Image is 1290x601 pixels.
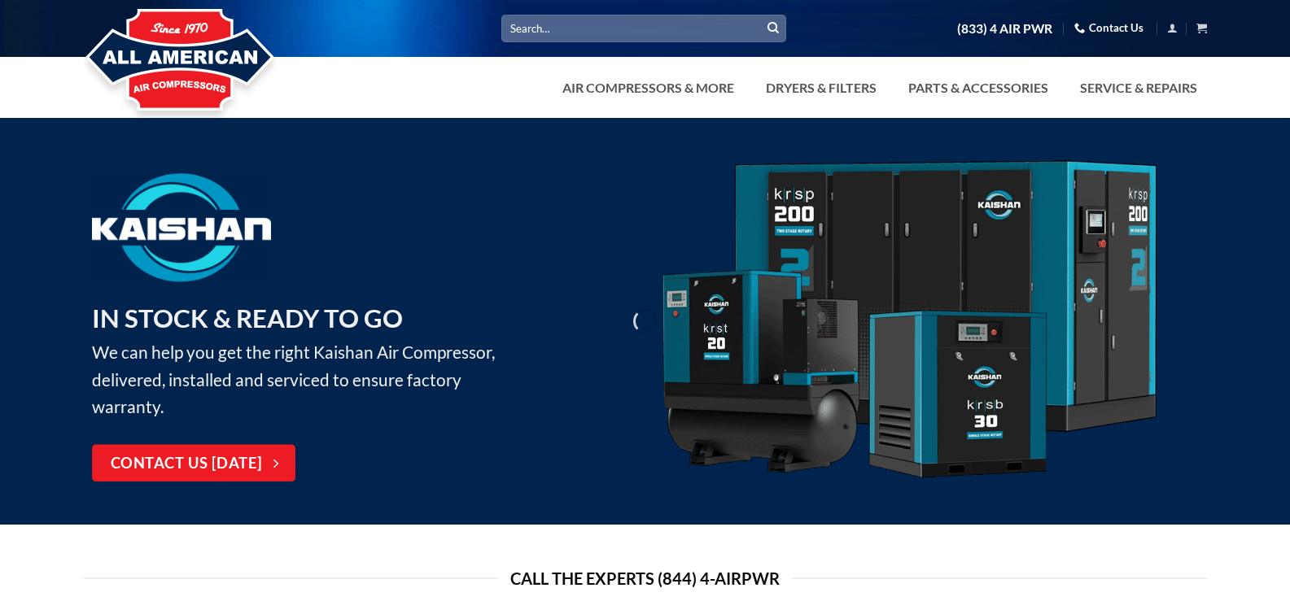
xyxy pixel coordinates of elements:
a: Service & Repairs [1070,72,1207,104]
button: Submit [761,16,785,41]
p: We can help you get the right Kaishan Air Compressor, delivered, installed and serviced to ensure... [92,298,519,420]
input: Search… [501,15,786,41]
a: Dryers & Filters [756,72,886,104]
a: Contact Us [DATE] [92,445,295,482]
strong: IN STOCK & READY TO GO [92,303,403,333]
a: View cart [1196,18,1207,38]
img: Kaishan [92,173,271,281]
a: (833) 4 AIR PWR [957,15,1052,43]
a: Contact Us [1074,15,1144,41]
a: Air Compressors & More [553,72,744,104]
img: Kaishan [657,160,1161,483]
a: Login [1167,18,1178,38]
span: Contact Us [DATE] [111,452,263,476]
span: Call the Experts (844) 4-AirPwr [510,565,780,591]
a: Parts & Accessories [899,72,1058,104]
